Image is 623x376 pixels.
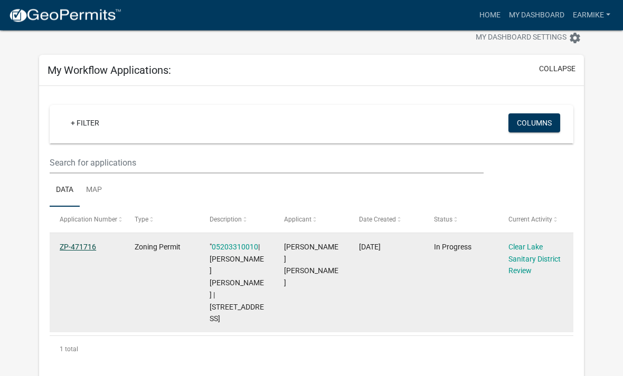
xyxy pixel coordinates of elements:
[50,152,484,174] input: Search for applications
[274,207,349,233] datatable-header-cell: Applicant
[539,64,575,75] button: collapse
[284,243,338,287] span: Michael Dean Smith
[505,5,569,25] a: My Dashboard
[212,243,258,252] a: 05203310010
[475,5,505,25] a: Home
[434,243,471,252] span: In Progress
[508,243,561,276] a: Clear Lake Sanitary District Review
[199,207,274,233] datatable-header-cell: Description
[50,207,125,233] datatable-header-cell: Application Number
[569,5,615,25] a: EarMike
[80,174,108,208] a: Map
[476,32,567,45] span: My Dashboard Settings
[125,207,200,233] datatable-header-cell: Type
[60,243,96,252] a: ZP-471716
[50,336,573,363] div: 1 total
[50,174,80,208] a: Data
[284,216,311,224] span: Applicant
[359,216,396,224] span: Date Created
[135,243,181,252] span: Zoning Permit
[60,216,117,224] span: Application Number
[434,216,452,224] span: Status
[569,32,581,45] i: settings
[39,86,584,373] div: collapse
[62,114,108,133] a: + Filter
[424,207,499,233] datatable-header-cell: Status
[135,216,148,224] span: Type
[467,28,590,49] button: My Dashboard Settingssettings
[508,114,560,133] button: Columns
[359,243,381,252] span: 08/31/2025
[349,207,424,233] datatable-header-cell: Date Created
[210,243,264,324] span: "05203310010 | SMITH MICHAEL DEAN | 2424 242ND ST
[498,207,573,233] datatable-header-cell: Current Activity
[48,64,171,77] h5: My Workflow Applications:
[508,216,552,224] span: Current Activity
[210,216,242,224] span: Description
